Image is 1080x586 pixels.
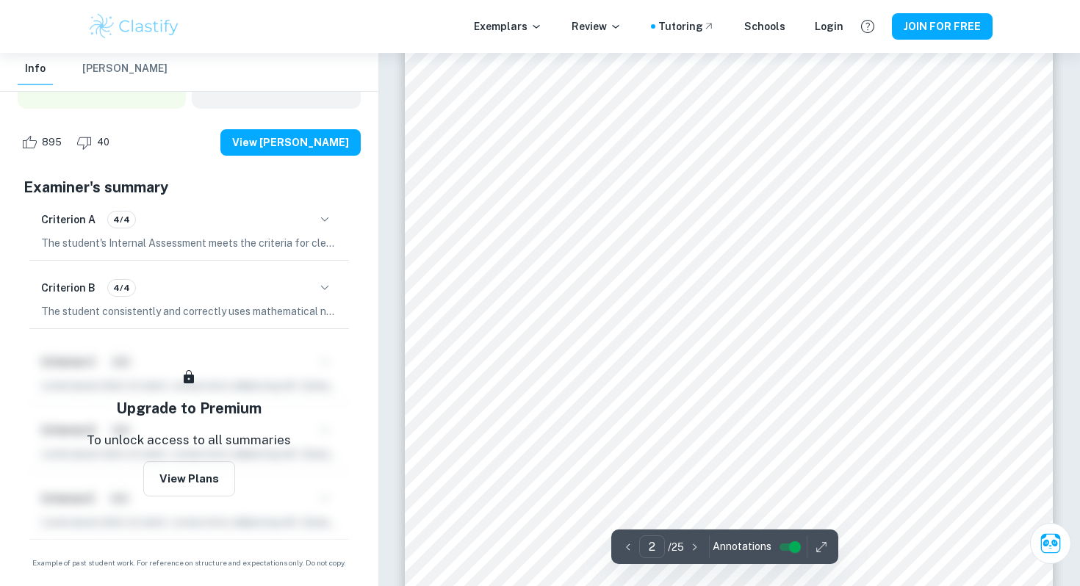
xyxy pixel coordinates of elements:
button: Help and Feedback [855,14,880,39]
button: Ask Clai [1030,523,1071,564]
p: Exemplars [474,18,542,35]
p: / 25 [668,539,684,555]
h5: Upgrade to Premium [116,397,262,419]
a: Schools [744,18,785,35]
h6: Criterion A [41,211,96,228]
span: Annotations [713,539,771,554]
span: 4/4 [108,213,135,226]
span: 895 [34,135,70,150]
button: [PERSON_NAME] [82,53,168,85]
p: To unlock access to all summaries [87,431,291,450]
button: View [PERSON_NAME] [220,129,361,156]
span: Example of past student work. For reference on structure and expectations only. Do not copy. [18,557,361,568]
h6: Criterion B [41,280,96,296]
img: Clastify logo [87,12,181,41]
span: 40 [89,135,118,150]
div: Like [18,131,70,154]
a: Tutoring [658,18,715,35]
button: JOIN FOR FREE [892,13,993,40]
button: View Plans [143,461,235,496]
p: The student consistently and correctly uses mathematical notation, symbols, and terminology. Comp... [41,303,337,319]
span: 4/4 [108,281,135,294]
p: The student's Internal Assessment meets the criteria for clear structure and ease of understandin... [41,235,337,251]
button: Info [18,53,53,85]
div: Dislike [73,131,118,154]
a: Login [815,18,843,35]
h5: Examiner's summary [24,176,355,198]
p: Review [572,18,622,35]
